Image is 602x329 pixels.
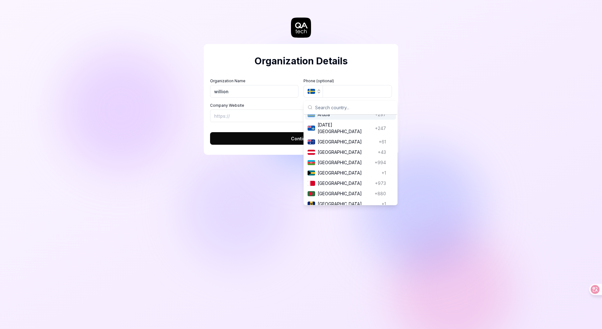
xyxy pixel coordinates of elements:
[210,110,392,122] input: https://
[318,190,372,197] span: [GEOGRAPHIC_DATA]
[375,180,386,186] span: +973
[375,125,386,132] span: +247
[318,138,376,145] span: [GEOGRAPHIC_DATA]
[375,190,386,197] span: +880
[318,111,372,118] span: Aruba
[304,78,392,84] label: Phone (optional)
[318,149,375,155] span: [GEOGRAPHIC_DATA]
[318,170,379,176] span: [GEOGRAPHIC_DATA]
[382,201,386,207] span: +1
[210,78,298,84] label: Organization Name
[291,135,311,142] span: Continue
[375,111,386,118] span: +297
[210,54,392,68] h2: Organization Details
[378,149,386,155] span: +43
[318,201,379,207] span: [GEOGRAPHIC_DATA]
[382,170,386,176] span: +1
[210,132,392,145] button: Continue
[318,121,372,135] span: [DATE][GEOGRAPHIC_DATA]
[318,159,372,166] span: [GEOGRAPHIC_DATA]
[375,159,386,166] span: +994
[318,180,372,186] span: [GEOGRAPHIC_DATA]
[304,115,397,205] div: Suggestions
[315,100,393,114] input: Search country...
[210,103,392,108] label: Company Website
[379,138,386,145] span: +61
